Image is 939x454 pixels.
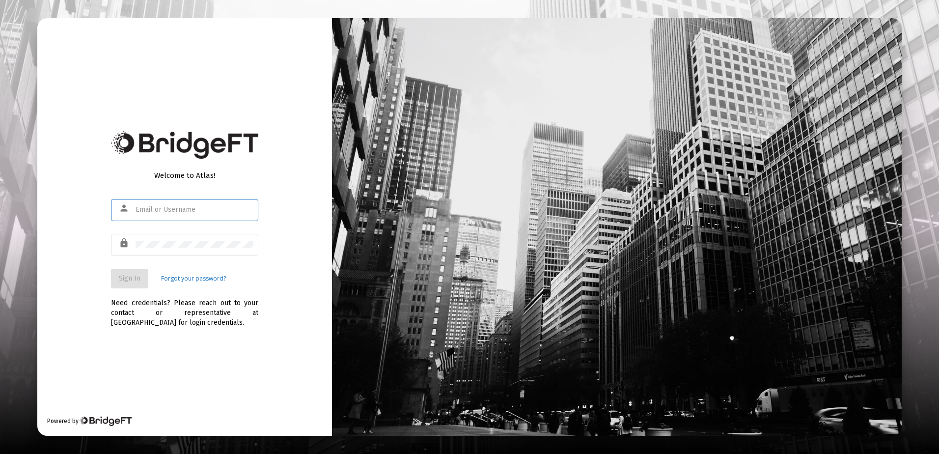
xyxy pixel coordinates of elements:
[136,206,253,214] input: Email or Username
[111,269,148,288] button: Sign In
[47,416,131,426] div: Powered by
[111,170,258,180] div: Welcome to Atlas!
[80,416,131,426] img: Bridge Financial Technology Logo
[111,131,258,159] img: Bridge Financial Technology Logo
[119,274,140,283] span: Sign In
[119,237,131,249] mat-icon: lock
[111,288,258,328] div: Need credentials? Please reach out to your contact or representative at [GEOGRAPHIC_DATA] for log...
[119,202,131,214] mat-icon: person
[161,274,226,284] a: Forgot your password?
